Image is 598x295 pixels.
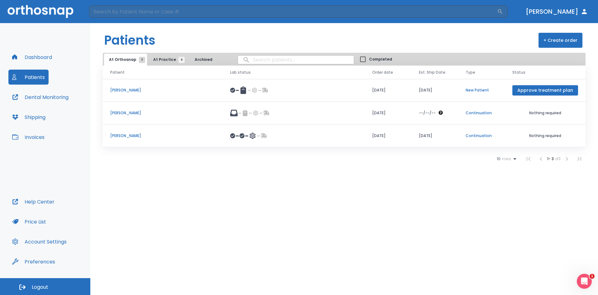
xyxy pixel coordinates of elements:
[8,50,56,65] button: Dashboard
[419,110,436,116] p: --/--/--
[110,110,215,116] p: [PERSON_NAME]
[8,234,70,249] button: Account Settings
[372,70,393,75] span: Order date
[8,194,58,209] button: Help Center
[109,57,142,62] span: At Orthosnap
[178,57,185,63] span: 4
[547,156,555,161] span: 1 - 3
[497,157,501,161] span: 10
[419,110,451,116] div: The date will be available after approving treatment plan
[238,54,354,66] input: search
[139,57,145,63] span: 3
[110,70,125,75] span: Patient
[419,70,445,75] span: Est. Ship Date
[512,85,578,96] button: Approve treatment plan
[8,110,49,125] button: Shipping
[577,274,592,289] iframe: Intercom live chat
[8,90,72,105] button: Dental Monitoring
[8,214,50,229] button: Price List
[8,254,59,269] button: Preferences
[466,70,475,75] span: Type
[411,79,458,102] td: [DATE]
[512,133,578,139] p: Nothing required
[466,87,497,93] p: New Patient
[512,70,525,75] span: Status
[555,156,561,161] span: of 3
[230,70,251,75] span: Lab status
[466,133,497,139] p: Continuation
[110,133,215,139] p: [PERSON_NAME]
[104,31,155,50] h1: Patients
[110,87,215,93] p: [PERSON_NAME]
[501,157,511,161] span: rows
[512,110,578,116] p: Nothing required
[365,125,411,147] td: [DATE]
[411,125,458,147] td: [DATE]
[188,54,219,66] button: Archived
[523,6,591,17] button: [PERSON_NAME]
[104,54,220,66] div: tabs
[365,102,411,125] td: [DATE]
[590,274,595,279] span: 1
[466,110,497,116] p: Continuation
[539,33,582,48] button: + Create order
[365,79,411,102] td: [DATE]
[369,57,392,62] span: Completed
[7,5,74,18] img: Orthosnap
[89,5,497,18] input: Search by Patient Name or Case #
[8,70,49,85] button: Patients
[32,284,48,291] span: Logout
[153,57,182,62] span: At Practice
[8,130,48,145] button: Invoices
[54,259,59,264] div: Tooltip anchor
